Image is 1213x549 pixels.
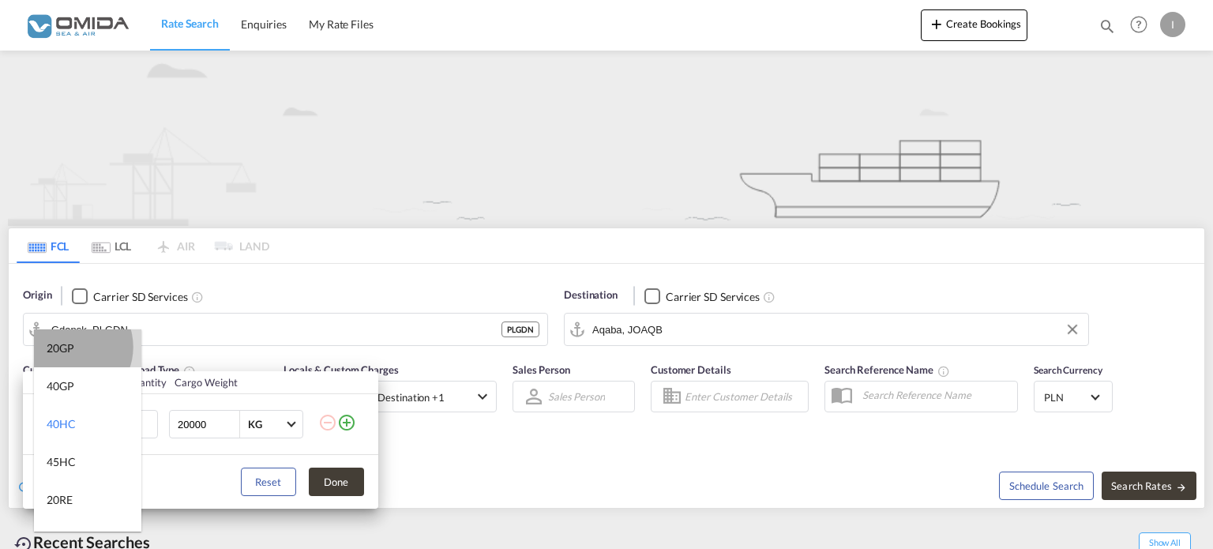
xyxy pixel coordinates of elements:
[47,492,73,508] div: 20RE
[47,530,73,546] div: 40RE
[47,340,74,356] div: 20GP
[47,454,76,470] div: 45HC
[47,416,76,432] div: 40HC
[47,378,74,394] div: 40GP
